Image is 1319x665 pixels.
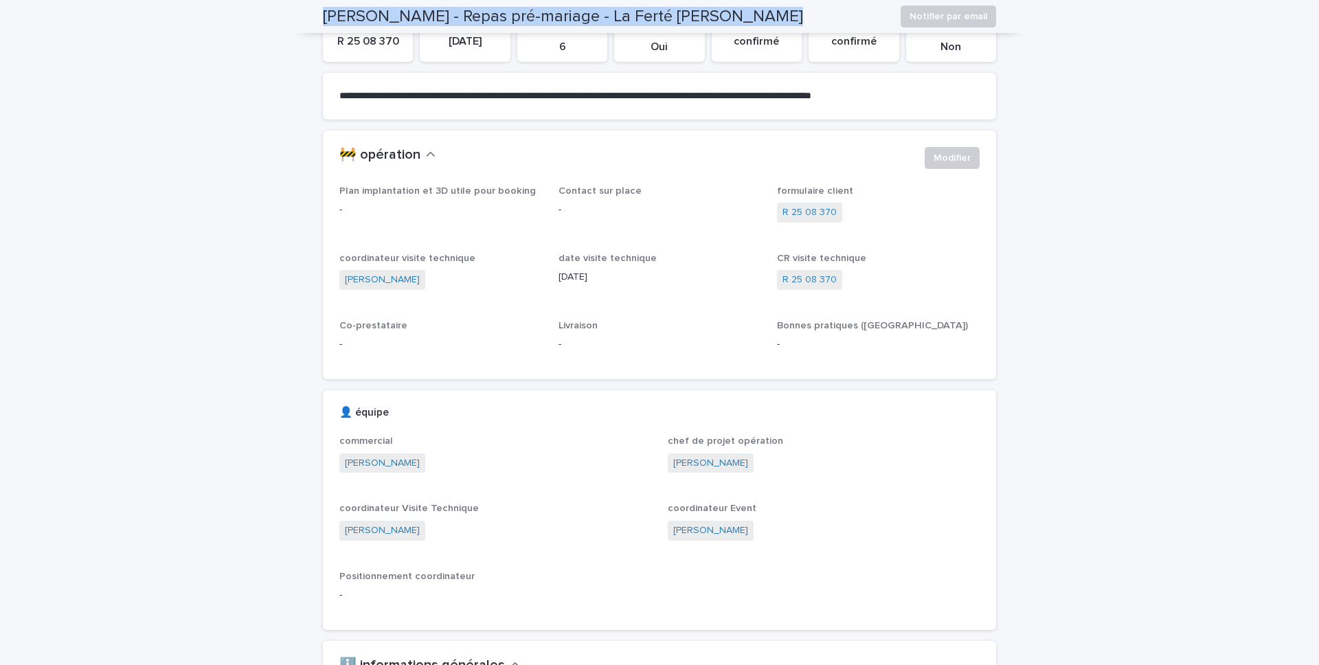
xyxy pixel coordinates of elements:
[339,436,393,446] span: commercial
[339,147,420,164] h2: 🚧 opération
[339,253,475,263] span: coordinateur visite technique
[817,35,890,48] p: confirmé
[777,321,968,330] span: Bonnes pratiques ([GEOGRAPHIC_DATA])
[339,321,407,330] span: Co-prestataire
[345,456,420,471] a: [PERSON_NAME]
[559,270,761,284] p: [DATE]
[428,35,501,48] p: [DATE]
[668,504,756,513] span: coordinateur Event
[777,253,866,263] span: CR visite technique
[339,504,479,513] span: coordinateur Visite Technique
[559,203,761,217] p: -
[339,147,436,164] button: 🚧 opération
[526,41,599,54] p: 6
[345,273,420,287] a: [PERSON_NAME]
[559,253,657,263] span: date visite technique
[339,588,651,602] p: -
[339,337,542,352] p: -
[782,273,837,287] a: R 25 08 370
[782,205,837,220] a: R 25 08 370
[345,523,420,538] a: [PERSON_NAME]
[559,337,761,352] p: -
[559,321,598,330] span: Livraison
[914,41,988,54] p: Non
[622,41,696,54] p: Oui
[323,7,803,27] h2: [PERSON_NAME] - Repas pré-mariage - La Ferté [PERSON_NAME]
[777,337,980,352] p: -
[339,203,542,217] p: -
[559,186,642,196] span: Contact sur place
[720,35,793,48] p: confirmé
[339,572,475,581] span: Positionnement coordinateur
[673,456,748,471] a: [PERSON_NAME]
[339,407,389,419] h2: 👤 équipe
[673,523,748,538] a: [PERSON_NAME]
[910,10,987,23] span: Notifier par email
[925,147,980,169] button: Modifier
[901,5,996,27] button: Notifier par email
[331,35,405,48] p: R 25 08 370
[934,151,971,165] span: Modifier
[777,186,853,196] span: formulaire client
[339,186,536,196] span: Plan implantation et 3D utile pour booking
[668,436,783,446] span: chef de projet opération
